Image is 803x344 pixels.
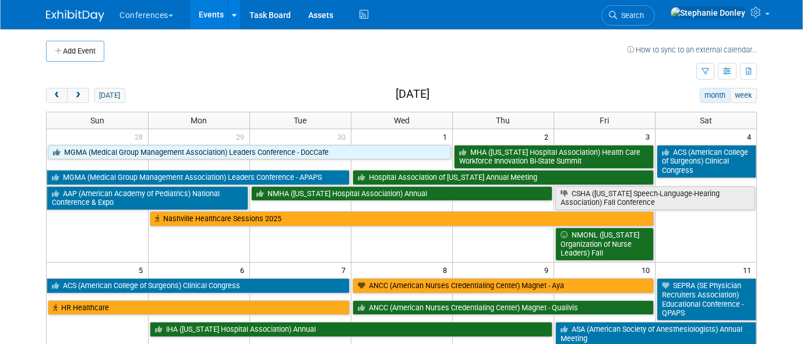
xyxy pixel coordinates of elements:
a: MHA ([US_STATE] Hospital Association) Health Care Workforce Innovation Bi-State Summit [454,145,654,169]
a: ACS (American College of Surgeons) Clinical Congress [47,278,350,293]
a: Search [601,5,655,26]
span: 28 [133,129,148,144]
span: 3 [644,129,655,144]
button: prev [46,88,68,103]
span: Wed [394,116,410,125]
span: 11 [742,263,756,277]
span: Tue [294,116,307,125]
a: How to sync to an external calendar... [627,45,757,54]
span: 7 [340,263,351,277]
a: IHA ([US_STATE] Hospital Association) Annual [150,322,552,337]
span: 9 [543,263,554,277]
h2: [DATE] [396,88,429,101]
span: 10 [640,263,655,277]
a: Hospital Association of [US_STATE] Annual Meeting [353,170,654,185]
img: ExhibitDay [46,10,104,22]
span: 1 [442,129,452,144]
button: next [67,88,89,103]
a: NMHA ([US_STATE] Hospital Association) Annual [251,186,552,201]
span: Mon [191,116,207,125]
a: HR Healthcare [48,300,350,315]
button: week [730,88,757,103]
span: Fri [600,116,609,125]
span: 2 [543,129,554,144]
a: CSHA ([US_STATE] Speech-Language-Hearing Association) Fall Conference [555,186,756,210]
span: Sun [90,116,104,125]
button: Add Event [46,41,104,62]
a: ANCC (American Nurses Credentialing Center) Magnet - Aya [353,278,654,293]
span: Thu [496,116,510,125]
span: Search [617,11,644,20]
span: 6 [239,263,249,277]
a: Nashville Healthcare Sessions 2025 [150,211,654,226]
a: NMONL ([US_STATE] Organization of Nurse Leaders) Fall [555,228,654,261]
img: Stephanie Donley [670,6,746,19]
span: 5 [138,263,148,277]
button: month [700,88,731,103]
span: 30 [336,129,351,144]
span: 8 [442,263,452,277]
a: SEPRA (SE Physician Recruiters Association) Educational Conference - QPAPS [657,278,757,321]
span: 29 [235,129,249,144]
span: 4 [746,129,756,144]
a: MGMA (Medical Group Management Association) Leaders Conference - DocCafe [48,145,451,160]
a: AAP (American Academy of Pediatrics) National Conference & Expo [47,186,248,210]
a: ANCC (American Nurses Credentialing Center) Magnet - Qualivis [353,300,654,315]
a: ACS (American College of Surgeons) Clinical Congress [657,145,757,178]
button: [DATE] [94,88,125,103]
a: MGMA (Medical Group Management Association) Leaders Conference - APAPS [47,170,350,185]
span: Sat [700,116,712,125]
